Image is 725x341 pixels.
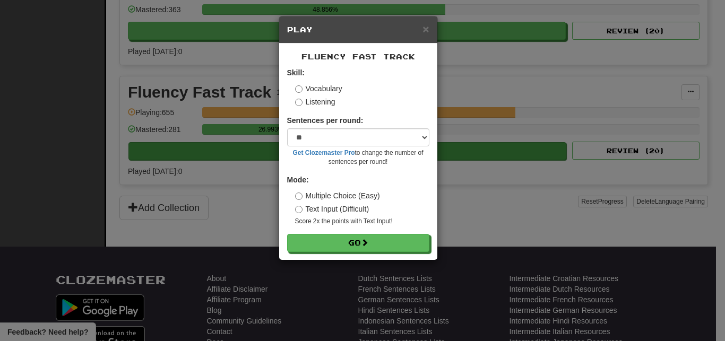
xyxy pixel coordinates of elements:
input: Multiple Choice (Easy) [295,193,303,200]
small: to change the number of sentences per round! [287,148,429,167]
button: Go [287,234,429,252]
span: × [422,23,429,35]
label: Sentences per round: [287,115,364,126]
strong: Skill: [287,68,305,77]
a: Get Clozemaster Pro [293,149,355,156]
label: Vocabulary [295,83,342,94]
h5: Play [287,24,429,35]
button: Close [422,23,429,34]
label: Multiple Choice (Easy) [295,190,380,201]
span: Fluency Fast Track [301,52,415,61]
input: Vocabulary [295,85,303,93]
input: Text Input (Difficult) [295,206,303,213]
small: Score 2x the points with Text Input ! [295,217,429,226]
strong: Mode: [287,176,309,184]
label: Text Input (Difficult) [295,204,369,214]
input: Listening [295,99,303,106]
label: Listening [295,97,335,107]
